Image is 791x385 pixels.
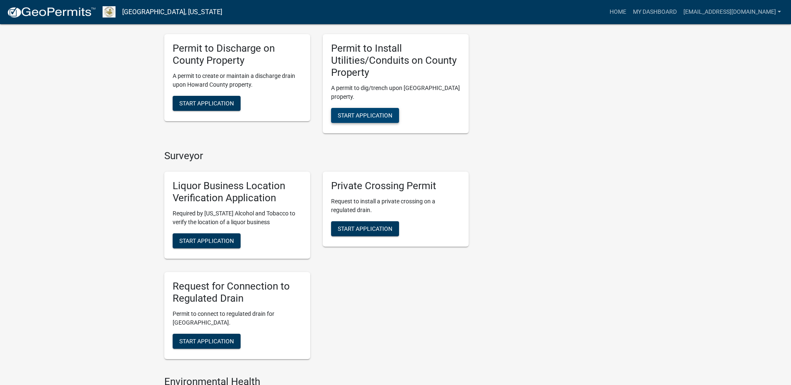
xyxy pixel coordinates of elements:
span: Start Application [338,225,392,232]
button: Start Application [331,108,399,123]
p: A permit to create or maintain a discharge drain upon Howard County property. [173,72,302,89]
h5: Private Crossing Permit [331,180,460,192]
button: Start Application [173,96,241,111]
button: Start Application [173,334,241,349]
button: Start Application [173,233,241,248]
span: Start Application [179,100,234,106]
h5: Permit to Install Utilities/Conduits on County Property [331,42,460,78]
span: Start Application [338,112,392,118]
a: Home [606,4,630,20]
button: Start Application [331,221,399,236]
span: Start Application [179,337,234,344]
span: Start Application [179,237,234,244]
a: My Dashboard [630,4,680,20]
p: Request to install a private crossing on a regulated drain. [331,197,460,215]
a: [EMAIL_ADDRESS][DOMAIN_NAME] [680,4,784,20]
img: Howard County, Indiana [103,6,116,17]
h5: Request for Connection to Regulated Drain [173,280,302,305]
p: Required by [US_STATE] Alcohol and Tobacco to verify the location of a liquor business [173,209,302,227]
a: [GEOGRAPHIC_DATA], [US_STATE] [122,5,222,19]
p: Permit to connect to regulated drain for [GEOGRAPHIC_DATA]. [173,310,302,327]
h5: Liquor Business Location Verification Application [173,180,302,204]
h5: Permit to Discharge on County Property [173,42,302,67]
h4: Surveyor [164,150,469,162]
p: A permit to dig/trench upon [GEOGRAPHIC_DATA] property. [331,84,460,101]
